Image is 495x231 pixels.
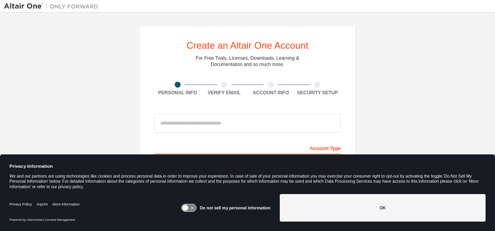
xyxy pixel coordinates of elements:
div: Account Type [154,141,341,154]
div: Account Info [247,90,294,96]
div: Personal Info [154,90,201,96]
div: Create an Altair One Account [187,41,308,50]
img: Altair One [4,2,102,10]
div: Verify Email [201,90,248,96]
div: For Free Trials, Licenses, Downloads, Learning & Documentation and so much more. [196,55,299,68]
div: Security Setup [294,90,341,96]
